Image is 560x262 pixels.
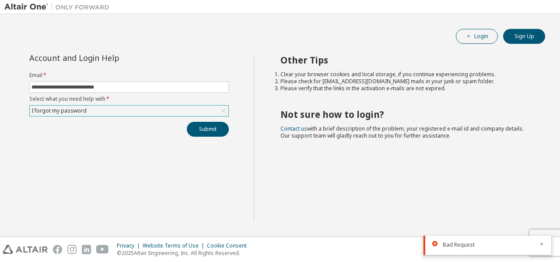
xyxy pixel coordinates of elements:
[67,245,77,254] img: instagram.svg
[29,96,229,103] label: Select what you need help with
[503,29,545,44] button: Sign Up
[82,245,91,254] img: linkedin.svg
[280,78,530,85] li: Please check for [EMAIL_ADDRESS][DOMAIN_NAME] mails in your junk or spam folder.
[30,106,88,116] div: I forgot my password
[30,106,228,116] div: I forgot my password
[443,241,475,248] span: Bad Request
[29,72,229,79] label: Email
[143,242,207,249] div: Website Terms of Use
[96,245,109,254] img: youtube.svg
[207,242,252,249] div: Cookie Consent
[29,54,189,61] div: Account and Login Help
[4,3,114,11] img: Altair One
[280,125,307,132] a: Contact us
[117,242,143,249] div: Privacy
[187,122,229,137] button: Submit
[117,249,252,257] p: © 2025 Altair Engineering, Inc. All Rights Reserved.
[53,245,62,254] img: facebook.svg
[280,125,524,139] span: with a brief description of the problem, your registered e-mail id and company details. Our suppo...
[3,245,48,254] img: altair_logo.svg
[280,109,530,120] h2: Not sure how to login?
[280,85,530,92] li: Please verify that the links in the activation e-mails are not expired.
[280,71,530,78] li: Clear your browser cookies and local storage, if you continue experiencing problems.
[456,29,498,44] button: Login
[280,54,530,66] h2: Other Tips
